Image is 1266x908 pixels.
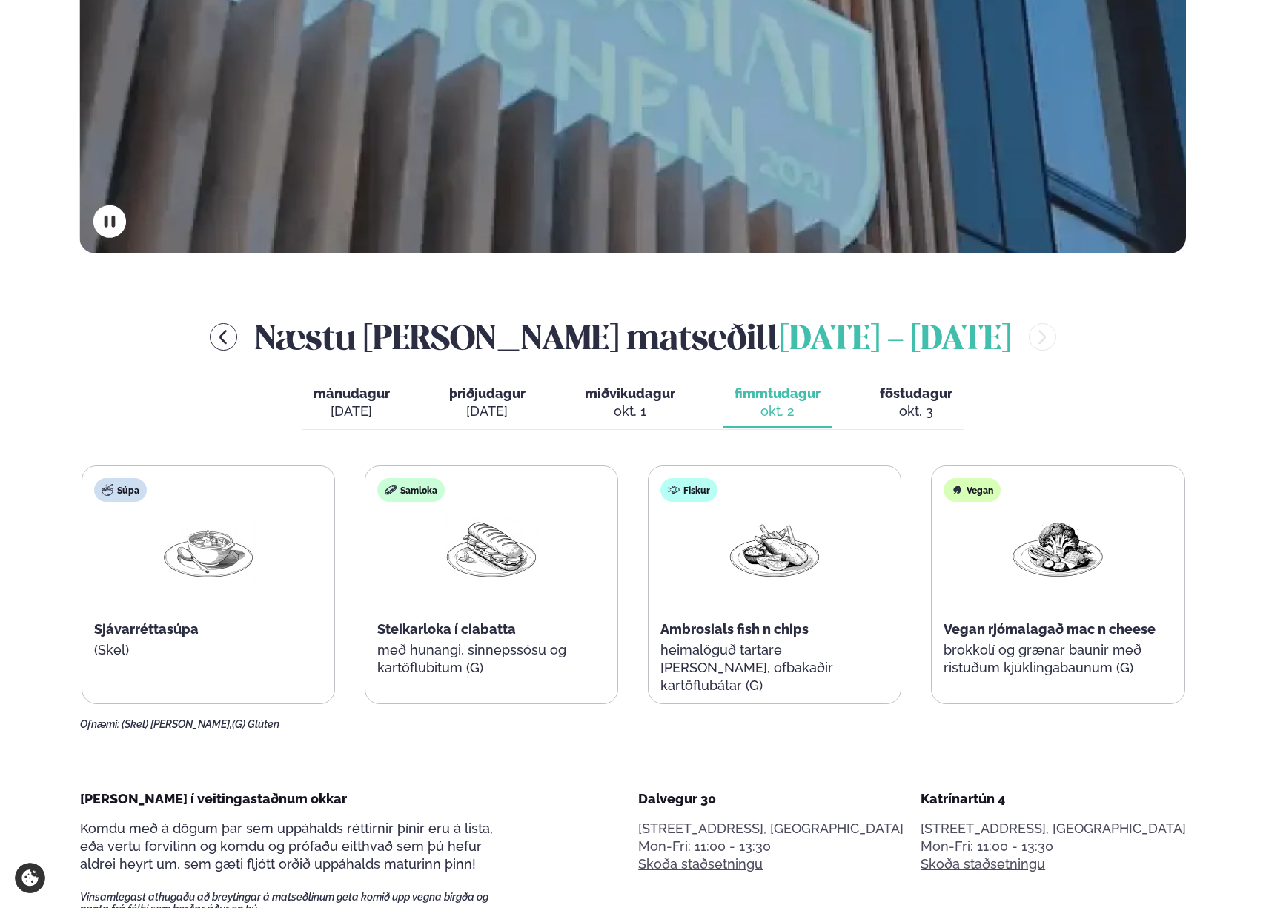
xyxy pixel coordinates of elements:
img: soup.svg [102,484,113,496]
span: Ambrosials fish n chips [660,621,809,637]
h2: Næstu [PERSON_NAME] matseðill [255,313,1011,361]
div: Katrínartún 4 [921,790,1186,808]
button: miðvikudagur okt. 1 [573,379,687,428]
span: (Skel) [PERSON_NAME], [122,718,232,730]
p: brokkolí og grænar baunir með ristuðum kjúklingabaunum (G) [944,641,1172,677]
img: sandwich-new-16px.svg [385,484,397,496]
a: Skoða staðsetningu [638,855,763,873]
div: okt. 2 [735,402,821,420]
img: Vegan.svg [951,484,963,496]
a: Skoða staðsetningu [921,855,1045,873]
img: Soup.png [161,514,256,583]
p: með hunangi, sinnepssósu og kartöflubitum (G) [377,641,606,677]
span: [DATE] - [DATE] [780,324,1011,357]
span: Komdu með á dögum þar sem uppáhalds réttirnir þínir eru á lista, eða vertu forvitinn og komdu og ... [80,821,493,872]
span: þriðjudagur [449,385,526,401]
a: Cookie settings [15,863,45,893]
img: Fish-Chips.png [727,514,822,583]
div: Samloka [377,478,445,502]
p: [STREET_ADDRESS], [GEOGRAPHIC_DATA] [638,820,904,838]
div: Mon-Fri: 11:00 - 13:30 [921,838,1186,855]
button: föstudagur okt. 3 [868,379,964,428]
span: [PERSON_NAME] í veitingastaðnum okkar [80,791,347,806]
span: Steikarloka í ciabatta [377,621,516,637]
p: (Skel) [94,641,322,659]
button: menu-btn-right [1029,323,1056,351]
span: Sjávarréttasúpa [94,621,199,637]
p: [STREET_ADDRESS], [GEOGRAPHIC_DATA] [921,820,1186,838]
div: Fiskur [660,478,717,502]
span: föstudagur [880,385,952,401]
div: okt. 1 [585,402,675,420]
img: Vegan.png [1010,514,1105,583]
div: [DATE] [314,402,390,420]
div: Súpa [94,478,147,502]
div: Vegan [944,478,1001,502]
div: Mon-Fri: 11:00 - 13:30 [638,838,904,855]
img: Panini.png [444,514,539,583]
span: (G) Glúten [232,718,279,730]
span: Vegan rjómalagað mac n cheese [944,621,1156,637]
span: mánudagur [314,385,390,401]
img: fish.svg [668,484,680,496]
div: okt. 3 [880,402,952,420]
button: fimmtudagur okt. 2 [723,379,832,428]
span: fimmtudagur [735,385,821,401]
button: menu-btn-left [210,323,237,351]
span: miðvikudagur [585,385,675,401]
span: Ofnæmi: [80,718,119,730]
p: heimalöguð tartare [PERSON_NAME], ofbakaðir kartöflubátar (G) [660,641,889,695]
button: þriðjudagur [DATE] [437,379,537,428]
div: [DATE] [449,402,526,420]
div: Dalvegur 30 [638,790,904,808]
button: mánudagur [DATE] [302,379,402,428]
